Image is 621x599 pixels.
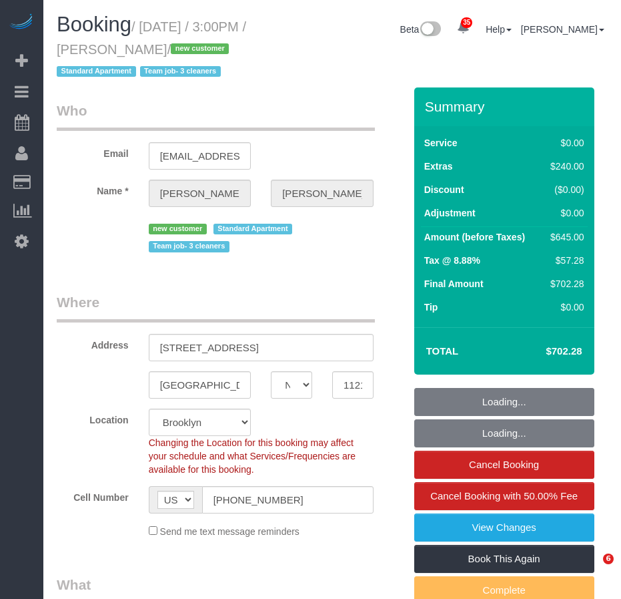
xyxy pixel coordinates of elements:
input: Email [149,142,251,170]
div: $0.00 [545,206,584,220]
strong: Total [426,345,459,357]
a: [PERSON_NAME] [521,24,604,35]
div: $702.28 [545,277,584,290]
label: Discount [424,183,464,196]
span: new customer [149,224,207,234]
span: 6 [603,554,614,564]
label: Tax @ 8.88% [424,254,480,267]
span: Team job- 3 cleaners [140,66,221,77]
a: Book This Again [414,545,594,573]
div: $240.00 [545,160,584,173]
span: Cancel Booking with 50.00% Fee [430,490,578,502]
a: Beta [400,24,442,35]
a: View Changes [414,514,594,542]
div: $57.28 [545,254,584,267]
input: Zip Code [332,371,374,399]
img: Automaid Logo [8,13,35,32]
a: 35 [450,13,476,43]
span: Standard Apartment [213,224,293,234]
span: Booking [57,13,131,36]
legend: Who [57,101,375,131]
label: Service [424,136,458,150]
div: $0.00 [545,301,584,314]
span: 35 [461,17,472,28]
label: Amount (before Taxes) [424,230,525,244]
div: $0.00 [545,136,584,150]
label: Address [47,334,139,352]
a: Cancel Booking with 50.00% Fee [414,482,594,510]
img: New interface [419,21,441,39]
div: $645.00 [545,230,584,244]
small: / [DATE] / 3:00PM / [PERSON_NAME] [57,19,246,79]
label: Extras [424,160,453,173]
span: Team job- 3 cleaners [149,241,229,252]
legend: Where [57,292,375,323]
span: Standard Apartment [57,66,136,77]
h4: $702.28 [506,346,582,357]
label: Tip [424,301,438,314]
label: Cell Number [47,486,139,504]
span: new customer [171,43,229,54]
label: Adjustment [424,206,476,220]
h3: Summary [425,99,588,114]
a: Cancel Booking [414,451,594,479]
a: Help [486,24,512,35]
span: Send me text message reminders [160,526,299,537]
input: Last Name [271,180,374,207]
input: First Name [149,180,251,207]
label: Final Amount [424,277,484,290]
input: City [149,371,251,399]
iframe: Intercom live chat [576,554,608,586]
label: Email [47,142,139,160]
div: ($0.00) [545,183,584,196]
input: Cell Number [202,486,374,514]
span: Changing the Location for this booking may affect your schedule and what Services/Frequencies are... [149,437,356,475]
label: Location [47,409,139,427]
label: Name * [47,180,139,198]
